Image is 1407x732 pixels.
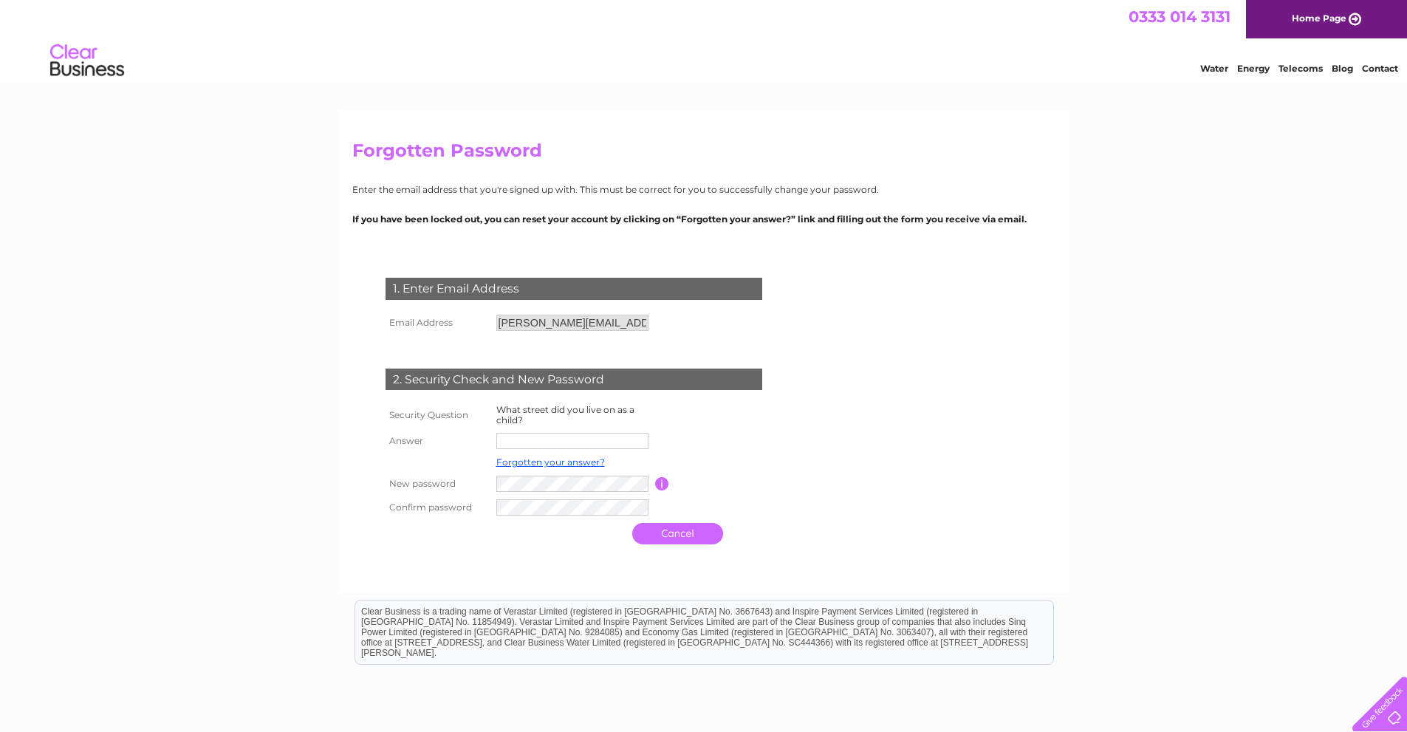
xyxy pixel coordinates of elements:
label: What street did you live on as a child? [496,404,634,425]
th: Security Question [382,401,493,429]
th: Email Address [382,311,493,335]
a: Forgotten your answer? [496,456,605,468]
div: 1. Enter Email Address [386,278,762,300]
th: Confirm password [382,496,493,519]
p: If you have been locked out, you can reset your account by clicking on “Forgotten your answer?” l... [352,212,1055,226]
img: logo.png [49,38,125,83]
div: Clear Business is a trading name of Verastar Limited (registered in [GEOGRAPHIC_DATA] No. 3667643... [355,8,1053,72]
input: Information [655,477,669,490]
a: Telecoms [1278,63,1323,74]
h2: Forgotten Password [352,140,1055,168]
input: Submit [496,523,625,544]
a: Contact [1362,63,1398,74]
a: Blog [1332,63,1353,74]
p: Enter the email address that you're signed up with. This must be correct for you to successfully ... [352,182,1055,196]
a: Water [1200,63,1228,74]
th: New password [382,472,493,496]
div: 2. Security Check and New Password [386,369,762,391]
a: Cancel [632,523,723,544]
a: 0333 014 3131 [1129,7,1230,26]
a: Energy [1237,63,1270,74]
th: Answer [382,429,493,453]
